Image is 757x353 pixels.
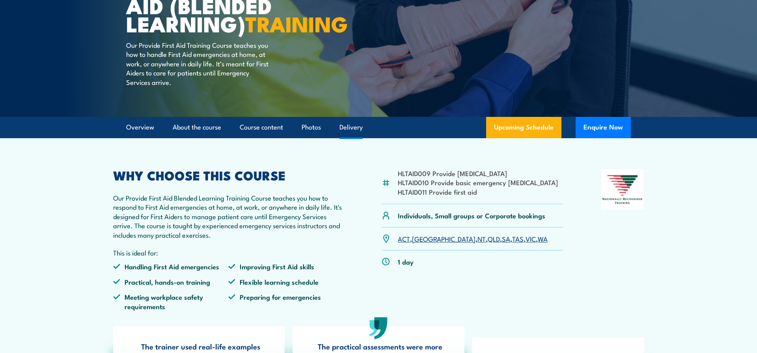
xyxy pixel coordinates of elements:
[398,187,558,196] li: HLTAID011 Provide first aid
[502,234,510,243] a: SA
[113,248,343,257] p: This is ideal for:
[398,169,558,178] li: HLTAID009 Provide [MEDICAL_DATA]
[228,277,343,286] li: Flexible learning schedule
[398,257,414,266] p: 1 day
[488,234,500,243] a: QLD
[228,262,343,271] li: Improving First Aid skills
[245,7,348,39] strong: TRAINING
[512,234,524,243] a: TAS
[240,117,283,138] a: Course content
[538,234,548,243] a: WA
[173,117,221,138] a: About the course
[398,178,558,187] li: HLTAID010 Provide basic emergency [MEDICAL_DATA]
[526,234,536,243] a: VIC
[486,117,561,138] a: Upcoming Schedule
[412,234,475,243] a: [GEOGRAPHIC_DATA]
[576,117,631,138] button: Enquire Now
[113,193,343,239] p: Our Provide First Aid Blended Learning Training Course teaches you how to respond to First Aid em...
[113,262,228,271] li: Handling First Aid emergencies
[398,211,545,220] p: Individuals, Small groups or Corporate bookings
[113,169,343,180] h2: WHY CHOOSE THIS COURSE
[126,40,270,86] p: Our Provide First Aid Training Course teaches you how to handle First Aid emergencies at home, at...
[302,117,321,138] a: Photos
[398,234,548,243] p: , , , , , , ,
[228,292,343,311] li: Preparing for emergencies
[477,234,486,243] a: NT
[113,292,228,311] li: Meeting workplace safety requirements
[398,234,410,243] a: ACT
[339,117,363,138] a: Delivery
[113,277,228,286] li: Practical, hands-on training
[126,117,154,138] a: Overview
[601,169,644,210] img: Nationally Recognised Training logo.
